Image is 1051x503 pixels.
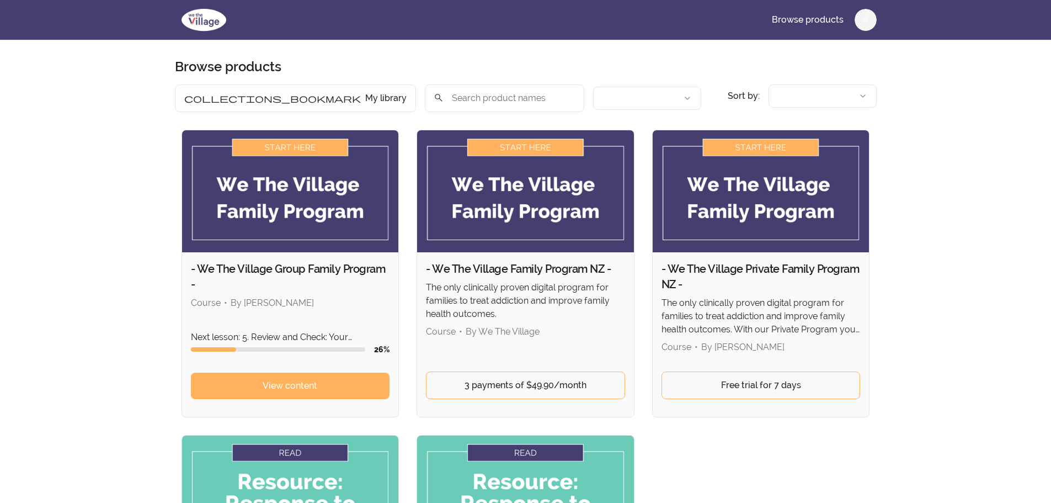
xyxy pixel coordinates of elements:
span: View content [263,379,317,393]
p: Next lesson: 5. Review and Check: Your Knowledge [191,331,390,344]
img: Product image for - We The Village Private Family Program NZ - [653,130,869,252]
img: Product image for - We The Village Family Program NZ - [417,130,634,252]
input: Search product names [425,84,584,112]
button: A [855,9,877,31]
h2: Browse products [175,58,281,76]
p: The only clinically proven digital program for families to treat addiction and improve family hea... [426,281,625,321]
span: 26 % [374,345,390,354]
div: Course progress [191,347,366,352]
span: By [PERSON_NAME] [231,298,314,308]
button: Filter by My library [175,84,416,112]
span: • [224,298,227,308]
a: 3 payments of $49.90/month [426,372,625,399]
img: We The Village logo [175,7,233,33]
img: Product image for - We The Village Group Family Program - [182,130,399,252]
a: Free trial for 7 days [661,372,861,399]
span: Course [661,342,691,352]
button: Filter by author [593,87,701,110]
span: By [PERSON_NAME] [701,342,785,352]
span: • [695,342,698,352]
p: The only clinically proven digital program for families to treat addiction and improve family hea... [661,296,861,336]
span: Course [191,298,221,308]
span: • [459,326,462,337]
a: Browse products [763,7,852,33]
h2: - We The Village Family Program NZ - [426,261,625,277]
span: Sort by: [728,91,760,101]
a: View content [191,373,390,399]
span: Course [426,326,456,337]
span: By We The Village [466,326,540,337]
button: Product sort options [769,84,877,108]
span: collections_bookmark [184,92,361,105]
nav: Main [763,7,877,33]
span: search [434,90,444,105]
h2: - We The Village Private Family Program NZ - [661,261,861,292]
h2: - We The Village Group Family Program - [191,261,390,292]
